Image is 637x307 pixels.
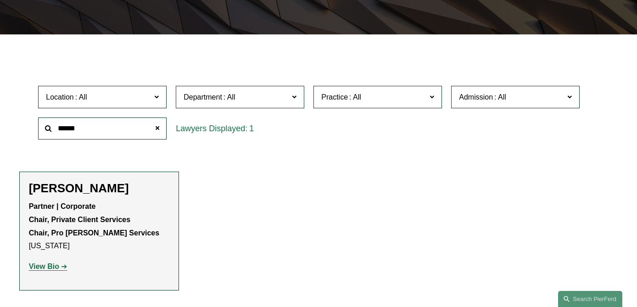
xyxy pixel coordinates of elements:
[249,124,254,133] span: 1
[558,291,622,307] a: Search this site
[29,202,160,237] strong: Partner | Corporate Chair, Private Client Services Chair, Pro [PERSON_NAME] Services
[29,262,67,270] a: View Bio
[29,200,169,253] p: [US_STATE]
[46,93,74,101] span: Location
[321,93,348,101] span: Practice
[29,262,59,270] strong: View Bio
[29,181,169,196] h2: [PERSON_NAME]
[184,93,222,101] span: Department
[459,93,493,101] span: Admission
